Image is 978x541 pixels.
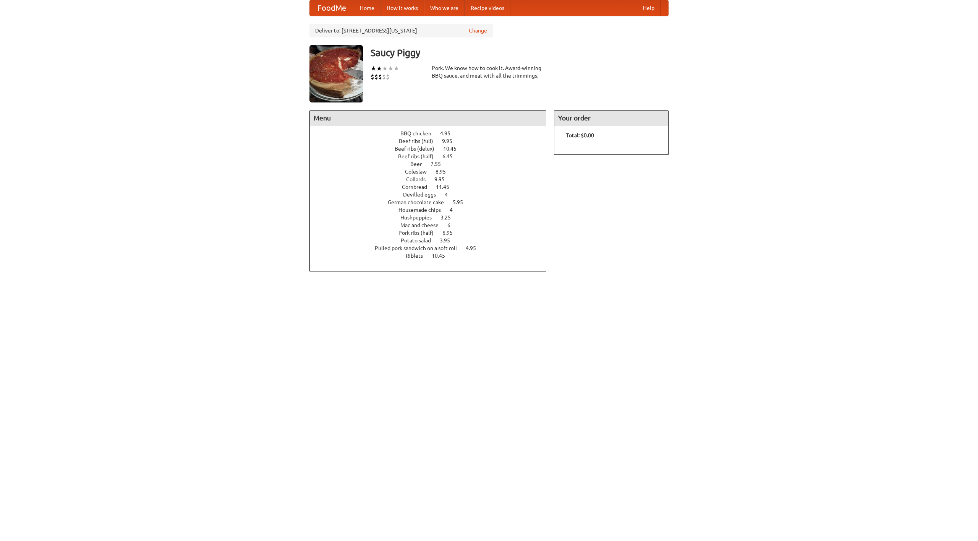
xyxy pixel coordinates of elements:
a: Beer 7.55 [410,161,455,167]
span: Hushpuppies [400,214,439,221]
b: Total: $0.00 [566,132,594,138]
img: angular.jpg [309,45,363,102]
li: $ [371,73,374,81]
span: Collards [406,176,433,182]
h3: Saucy Piggy [371,45,669,60]
li: ★ [382,64,388,73]
span: 11.45 [436,184,457,190]
span: Cornbread [402,184,435,190]
span: 7.55 [431,161,449,167]
a: Potato salad 3.95 [401,237,464,244]
a: Change [469,27,487,34]
span: 6.95 [442,230,460,236]
li: $ [374,73,378,81]
span: Beef ribs (delux) [395,146,442,152]
h4: Menu [310,110,546,126]
span: 9.95 [434,176,452,182]
span: 4 [445,192,455,198]
span: 10.45 [443,146,464,152]
span: Pork ribs (half) [398,230,441,236]
span: Coleslaw [405,169,434,175]
span: 8.95 [436,169,453,175]
span: Beer [410,161,429,167]
li: $ [378,73,382,81]
a: Help [637,0,661,16]
a: Housemade chips 4 [398,207,467,213]
div: Pork. We know how to cook it. Award-winning BBQ sauce, and meat with all the trimmings. [432,64,546,80]
li: $ [382,73,386,81]
a: How it works [381,0,424,16]
a: Beef ribs (full) 9.95 [399,138,466,144]
h4: Your order [554,110,668,126]
li: ★ [388,64,393,73]
li: $ [386,73,390,81]
span: German chocolate cake [388,199,452,205]
span: Beef ribs (full) [399,138,441,144]
a: Beef ribs (delux) 10.45 [395,146,471,152]
span: 6 [447,222,458,228]
span: Mac and cheese [400,222,446,228]
span: BBQ chicken [400,130,439,136]
a: Recipe videos [465,0,510,16]
span: 10.45 [432,253,453,259]
a: Home [354,0,381,16]
a: BBQ chicken 4.95 [400,130,465,136]
span: 5.95 [453,199,471,205]
span: 3.95 [440,237,458,244]
span: 6.45 [442,153,460,159]
a: Riblets 10.45 [406,253,459,259]
div: Deliver to: [STREET_ADDRESS][US_STATE] [309,24,493,37]
a: Pork ribs (half) 6.95 [398,230,467,236]
span: 4.95 [466,245,484,251]
a: Who we are [424,0,465,16]
a: Coleslaw 8.95 [405,169,460,175]
a: German chocolate cake 5.95 [388,199,477,205]
a: Cornbread 11.45 [402,184,463,190]
span: Devilled eggs [403,192,444,198]
a: Pulled pork sandwich on a soft roll 4.95 [375,245,490,251]
span: 4 [450,207,460,213]
li: ★ [376,64,382,73]
a: Devilled eggs 4 [403,192,462,198]
li: ★ [393,64,399,73]
a: Collards 9.95 [406,176,459,182]
li: ★ [371,64,376,73]
span: 9.95 [442,138,460,144]
a: Beef ribs (half) 6.45 [398,153,467,159]
span: Pulled pork sandwich on a soft roll [375,245,465,251]
span: 4.95 [440,130,458,136]
span: 3.25 [440,214,458,221]
a: Mac and cheese 6 [400,222,465,228]
span: Housemade chips [398,207,449,213]
a: Hushpuppies 3.25 [400,214,465,221]
a: FoodMe [310,0,354,16]
span: Riblets [406,253,431,259]
span: Potato salad [401,237,439,244]
span: Beef ribs (half) [398,153,441,159]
